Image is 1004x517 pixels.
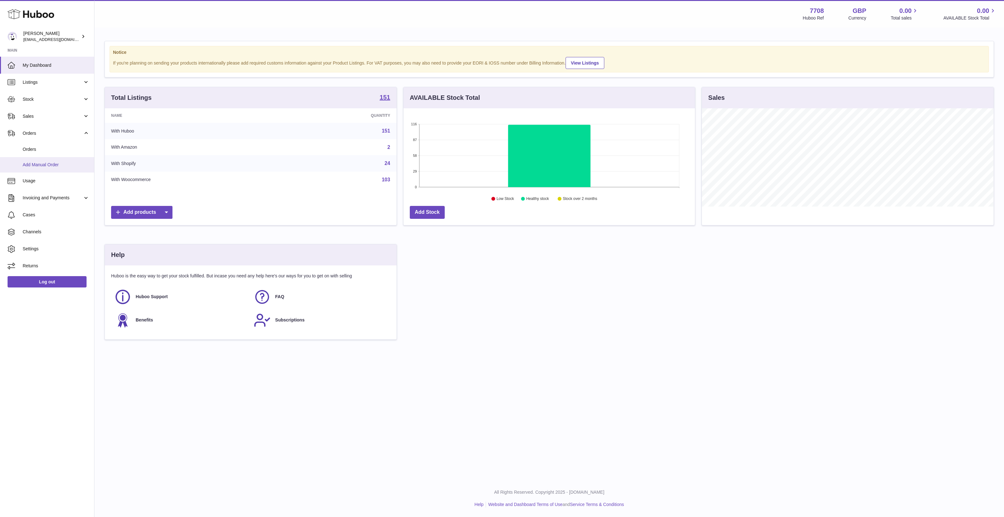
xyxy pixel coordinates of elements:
[23,96,83,102] span: Stock
[23,79,83,85] span: Listings
[411,122,417,126] text: 116
[23,113,83,119] span: Sales
[566,57,604,69] a: View Listings
[23,212,89,218] span: Cases
[111,273,390,279] p: Huboo is the easy way to get your stock fulfilled. But incase you need any help here's our ways f...
[8,32,17,41] img: internalAdmin-7708@internal.huboo.com
[23,146,89,152] span: Orders
[943,15,996,21] span: AVAILABLE Stock Total
[23,246,89,252] span: Settings
[286,108,397,123] th: Quantity
[380,94,390,102] a: 151
[23,162,89,168] span: Add Manual Order
[8,276,87,287] a: Log out
[254,312,387,329] a: Subscriptions
[111,206,172,219] a: Add products
[497,197,514,201] text: Low Stock
[23,37,93,42] span: [EMAIL_ADDRESS][DOMAIN_NAME]
[23,178,89,184] span: Usage
[849,15,866,21] div: Currency
[105,172,286,188] td: With Woocommerce
[526,197,549,201] text: Healthy stock
[275,317,304,323] span: Subscriptions
[413,154,417,157] text: 58
[853,7,866,15] strong: GBP
[488,502,562,507] a: Website and Dashboard Terms of Use
[385,161,390,166] a: 24
[99,489,999,495] p: All Rights Reserved. Copyright 2025 - [DOMAIN_NAME]
[113,49,985,55] strong: Notice
[900,7,912,15] span: 0.00
[114,312,247,329] a: Benefits
[563,197,597,201] text: Stock over 2 months
[113,56,985,69] div: If you're planning on sending your products internationally please add required customs informati...
[23,229,89,235] span: Channels
[570,502,624,507] a: Service Terms & Conditions
[105,123,286,139] td: With Huboo
[486,502,624,508] li: and
[475,502,484,507] a: Help
[410,206,445,219] a: Add Stock
[382,177,390,182] a: 103
[111,94,152,102] h3: Total Listings
[23,31,80,43] div: [PERSON_NAME]
[136,317,153,323] span: Benefits
[23,130,83,136] span: Orders
[943,7,996,21] a: 0.00 AVAILABLE Stock Total
[891,7,919,21] a: 0.00 Total sales
[415,185,417,189] text: 0
[23,195,83,201] span: Invoicing and Payments
[136,294,168,300] span: Huboo Support
[380,94,390,100] strong: 151
[387,145,390,150] a: 2
[413,138,417,142] text: 87
[105,108,286,123] th: Name
[410,94,480,102] h3: AVAILABLE Stock Total
[977,7,989,15] span: 0.00
[891,15,919,21] span: Total sales
[254,288,387,305] a: FAQ
[114,288,247,305] a: Huboo Support
[413,169,417,173] text: 29
[105,139,286,156] td: With Amazon
[105,155,286,172] td: With Shopify
[708,94,725,102] h3: Sales
[803,15,824,21] div: Huboo Ref
[23,263,89,269] span: Returns
[111,251,125,259] h3: Help
[23,62,89,68] span: My Dashboard
[382,128,390,134] a: 151
[810,7,824,15] strong: 7708
[275,294,284,300] span: FAQ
